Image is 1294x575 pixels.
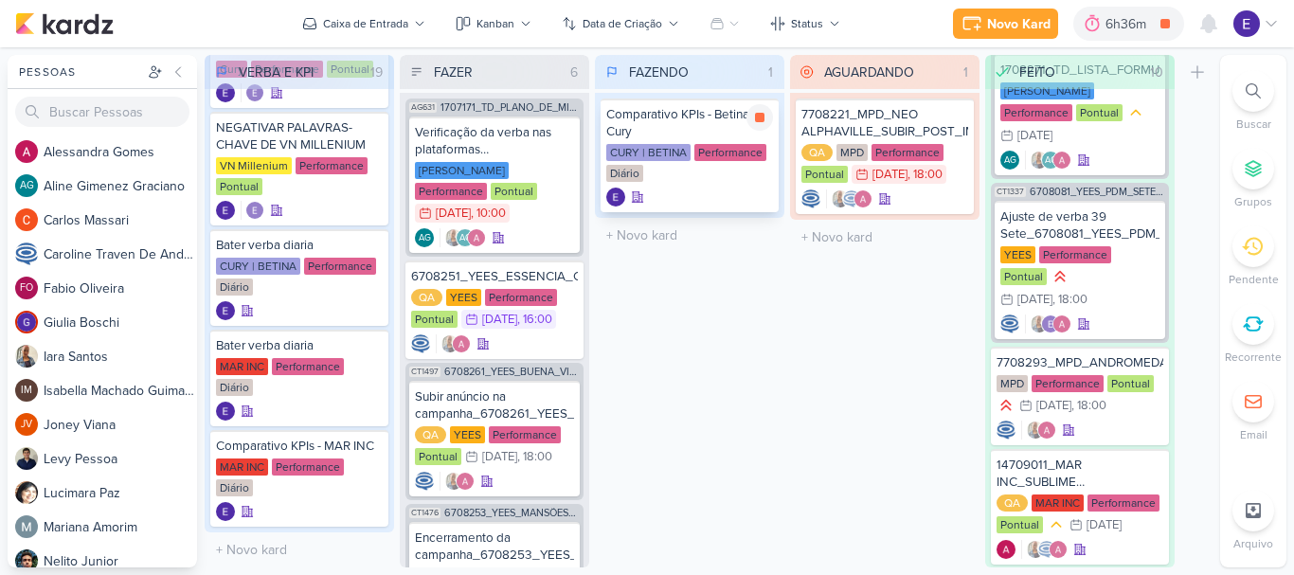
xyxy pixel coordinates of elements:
img: Caroline Traven De Andrade [1037,540,1056,559]
div: , 18:00 [1071,400,1106,412]
span: 6708253_YEES_MANSÕES_SUBIR_PEÇAS_CAMPANHA [444,508,580,518]
div: Comparativo KPIs - Betina Cury [606,106,773,140]
div: 7708293_MPD_ANDROMEDA_AJUSTE_VERBA_CAMPANHA_ANDROMEDA_FESTIVAL [997,354,1163,371]
img: Caroline Traven De Andrade [415,472,434,491]
div: Performance [1000,104,1072,121]
img: Iara Santos [1026,421,1045,440]
p: FO [20,283,33,294]
div: A l e s s a n d r a G o m e s [44,142,197,162]
div: Prioridade Alta [1051,267,1069,286]
div: Performance [272,458,344,476]
div: Performance [489,426,561,443]
div: Criador(a): Aline Gimenez Graciano [415,228,434,247]
div: Joney Viana [15,413,38,436]
div: 10 [1142,63,1171,82]
li: Ctrl + F [1220,70,1286,133]
div: Performance [304,258,376,275]
img: Levy Pessoa [15,447,38,470]
img: Alessandra Gomes [452,334,471,353]
div: C a r o l i n e T r a v e n D e A n d r a d e [44,244,197,264]
div: J o n e y V i a n a [44,415,197,435]
div: Criador(a): Aline Gimenez Graciano [1000,151,1019,170]
div: MPD [997,375,1028,392]
p: JV [21,420,32,430]
div: Colaboradores: Eduardo Quaresma [241,201,264,220]
div: Criador(a): Eduardo Quaresma [216,83,235,102]
div: M a r i a n a A m o r i m [44,517,197,537]
img: Iara Santos [440,334,459,353]
div: Bater verba diaria [216,337,383,354]
div: Performance [1087,494,1159,512]
img: Alessandra Gomes [15,140,38,163]
div: Parar relógio [746,104,773,131]
img: Eduardo Quaresma [216,402,235,421]
div: Aline Gimenez Graciano [1000,151,1019,170]
div: QA [801,144,833,161]
img: Iara Santos [831,189,850,208]
div: Diário [216,279,253,296]
div: Aline Gimenez Graciano [1041,151,1060,170]
div: F a b i o O l i v e i r a [44,279,197,298]
div: [DATE] [482,451,517,463]
img: Carlos Massari [15,208,38,231]
img: Eduardo Quaresma [216,301,235,320]
img: Lucimara Paz [15,481,38,504]
div: Performance [485,289,557,306]
div: Diário [216,379,253,396]
input: + Novo kard [794,224,976,251]
img: Giulia Boschi [15,311,38,333]
div: MAR INC [216,358,268,375]
div: Criador(a): Eduardo Quaresma [216,502,235,521]
div: Performance [694,144,766,161]
div: C a r l o s M a s s a r i [44,210,197,230]
div: Prioridade Alta [997,396,1015,415]
div: QA [997,494,1028,512]
div: YEES [1000,246,1035,263]
p: AG [20,181,34,191]
div: N e l i t o J u n i o r [44,551,197,571]
span: CT1337 [995,187,1026,197]
div: [PERSON_NAME] [415,162,509,179]
div: , 16:00 [517,314,552,326]
div: Criador(a): Caroline Traven De Andrade [411,334,430,353]
div: Pontual [491,183,537,200]
div: [DATE] [1087,519,1122,531]
div: Subir anúncio na campanha_6708261_YEES_BUENA_VISTA_CLUB_SUBIR_VÍDEO_META_ADS [415,388,574,422]
div: Criador(a): Caroline Traven De Andrade [997,421,1015,440]
input: + Novo kard [208,536,390,564]
div: 7708221_MPD_NEO ALPHAVILLE_SUBIR_POST_IMPULSIONAMENTO_META_ADS [801,106,968,140]
span: 6708261_YEES_BUENA_VISTA_CLUB_SUBIR_VÍDEO_META_ADS [444,367,580,377]
div: Bater verba diaria [216,237,383,254]
p: AG [1004,156,1016,166]
p: Email [1240,426,1267,443]
div: Performance [1032,375,1104,392]
div: CURY | BETINA [216,258,300,275]
img: Caroline Traven De Andrade [1000,314,1019,333]
div: Colaboradores: Iara Santos, Aline Gimenez Graciano, Alessandra Gomes [440,228,486,247]
div: Performance [272,358,344,375]
p: AG [1045,156,1057,166]
div: , 18:00 [908,169,943,181]
p: Pendente [1229,271,1279,288]
img: Iara Santos [444,472,463,491]
div: YEES [450,426,485,443]
div: Pontual [1107,375,1154,392]
div: Criador(a): Caroline Traven De Andrade [415,472,434,491]
div: Prioridade Média [1126,103,1145,122]
div: Fabio Oliveira [15,277,38,299]
div: Colaboradores: Iara Santos, Aline Gimenez Graciano, Alessandra Gomes [1025,151,1071,170]
img: Mariana Amorim [15,515,38,538]
img: Alessandra Gomes [456,472,475,491]
div: Pontual [415,448,461,465]
img: Alessandra Gomes [1049,540,1068,559]
input: Buscar Pessoas [15,97,189,127]
div: Performance [296,157,368,174]
button: Novo Kard [953,9,1058,39]
img: Caroline Traven De Andrade [801,189,820,208]
img: Alessandra Gomes [854,189,872,208]
div: Prioridade Média [1047,515,1066,534]
div: [PERSON_NAME] [1000,82,1094,99]
div: Pessoas [15,63,144,81]
span: CT1476 [409,508,440,518]
img: Iara Santos [1026,540,1045,559]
